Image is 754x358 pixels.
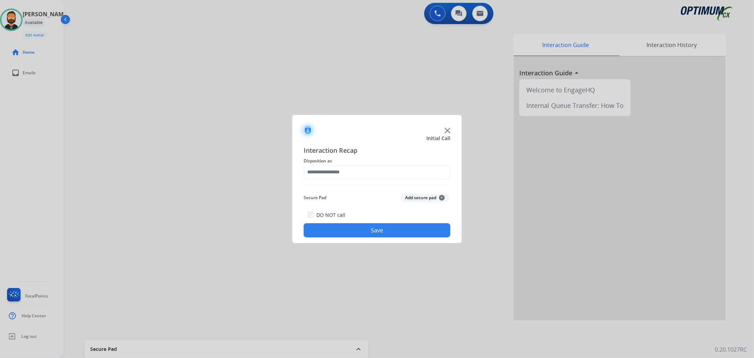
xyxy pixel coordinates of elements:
[426,135,450,142] span: Initial Call
[316,212,345,219] label: DO NOT call
[715,345,747,354] p: 0.20.1027RC
[304,145,450,157] span: Interaction Recap
[304,194,326,202] span: Secure Pad
[304,157,450,165] span: Disposition as
[304,223,450,237] button: Save
[299,122,316,139] img: contactIcon
[439,195,445,201] span: +
[401,194,449,202] button: Add secure pad+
